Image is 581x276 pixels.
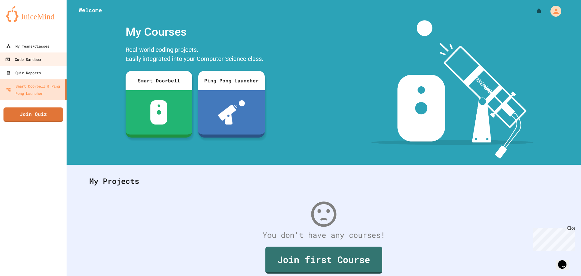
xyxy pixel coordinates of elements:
[123,44,268,66] div: Real-world coding projects. Easily integrated into your Computer Science class.
[150,100,168,125] img: sdb-white.svg
[198,71,265,90] div: Ping Pong Launcher
[371,20,533,159] img: banner-image-my-projects.png
[3,107,63,122] a: Join Quiz
[6,6,61,22] img: logo-orange.svg
[6,69,41,76] div: Quiz Reports
[126,71,192,90] div: Smart Doorbell
[265,247,382,274] a: Join first Course
[218,100,245,125] img: ppl-with-ball.png
[123,20,268,44] div: My Courses
[2,2,42,38] div: Chat with us now!Close
[83,229,564,241] div: You don't have any courses!
[6,42,49,50] div: My Teams/Classes
[531,225,575,251] iframe: chat widget
[544,4,563,18] div: My Account
[524,6,544,16] div: My Notifications
[6,82,63,97] div: Smart Doorbell & Ping Pong Launcher
[5,56,41,63] div: Code Sandbox
[83,169,564,193] div: My Projects
[556,252,575,270] iframe: chat widget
